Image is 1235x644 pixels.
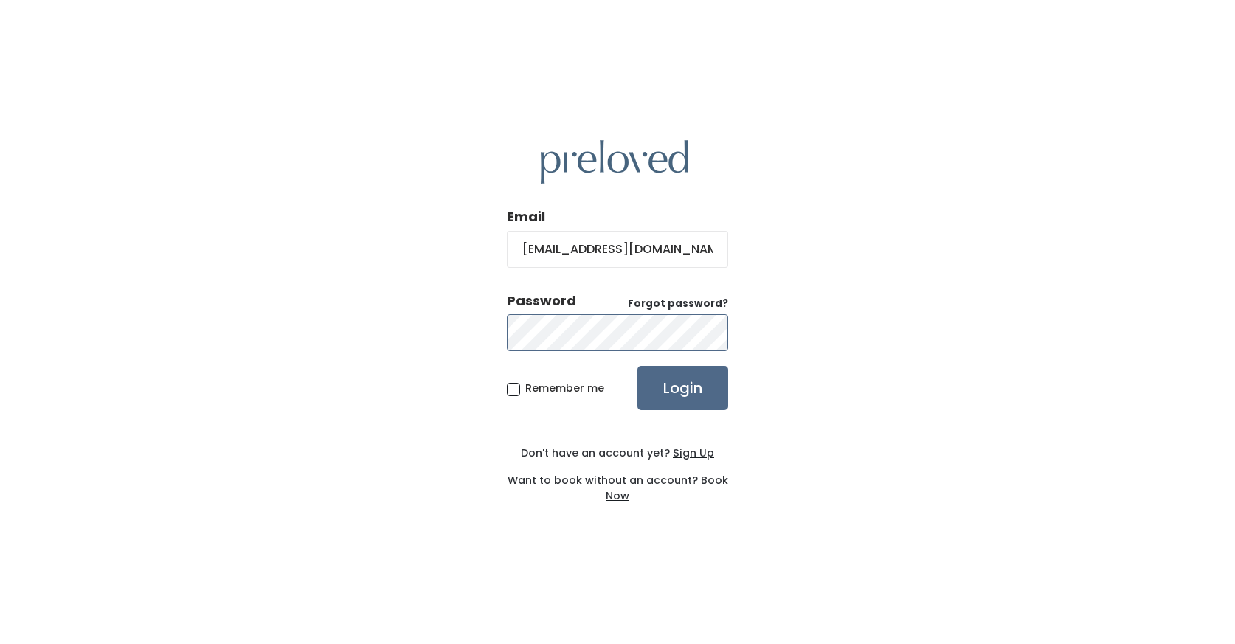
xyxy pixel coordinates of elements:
[606,473,728,503] a: Book Now
[670,446,714,460] a: Sign Up
[628,297,728,311] a: Forgot password?
[525,381,604,395] span: Remember me
[507,207,545,226] label: Email
[507,291,576,311] div: Password
[541,140,688,184] img: preloved logo
[507,461,728,504] div: Want to book without an account?
[507,446,728,461] div: Don't have an account yet?
[628,297,728,311] u: Forgot password?
[637,366,728,410] input: Login
[673,446,714,460] u: Sign Up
